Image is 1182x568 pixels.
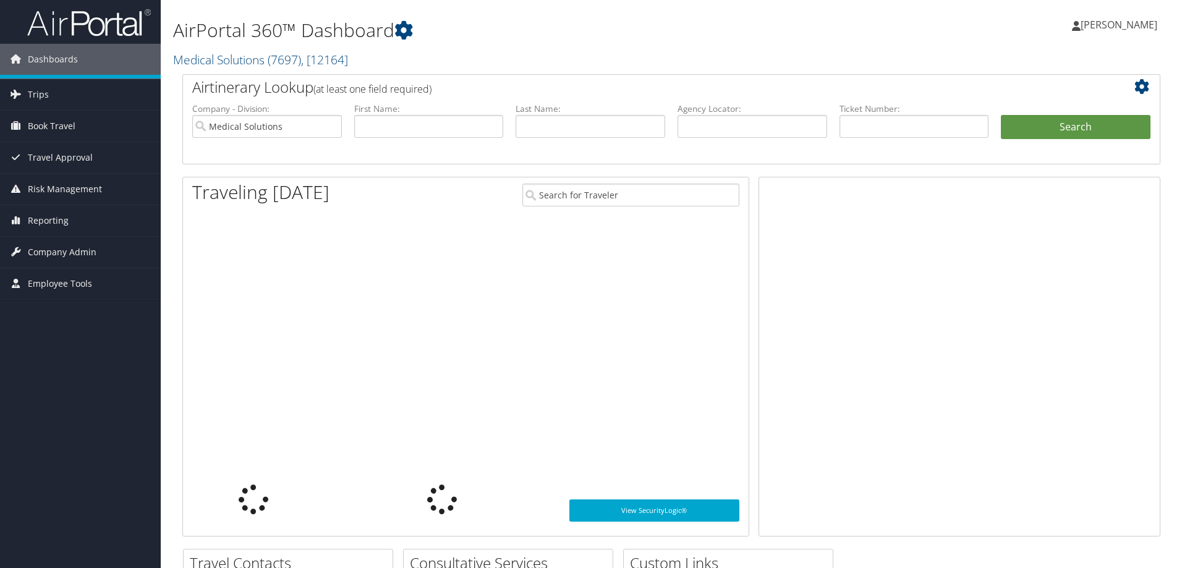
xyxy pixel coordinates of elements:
[192,103,342,115] label: Company - Division:
[522,184,739,206] input: Search for Traveler
[28,79,49,110] span: Trips
[192,77,1069,98] h2: Airtinerary Lookup
[28,237,96,268] span: Company Admin
[28,44,78,75] span: Dashboards
[173,51,348,68] a: Medical Solutions
[28,174,102,205] span: Risk Management
[27,8,151,37] img: airportal-logo.png
[28,268,92,299] span: Employee Tools
[28,111,75,142] span: Book Travel
[1072,6,1170,43] a: [PERSON_NAME]
[28,205,69,236] span: Reporting
[313,82,432,96] span: (at least one field required)
[516,103,665,115] label: Last Name:
[354,103,504,115] label: First Name:
[173,17,838,43] h1: AirPortal 360™ Dashboard
[840,103,989,115] label: Ticket Number:
[268,51,301,68] span: ( 7697 )
[569,499,739,522] a: View SecurityLogic®
[678,103,827,115] label: Agency Locator:
[1081,18,1157,32] span: [PERSON_NAME]
[301,51,348,68] span: , [ 12164 ]
[192,179,330,205] h1: Traveling [DATE]
[1001,115,1150,140] button: Search
[28,142,93,173] span: Travel Approval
